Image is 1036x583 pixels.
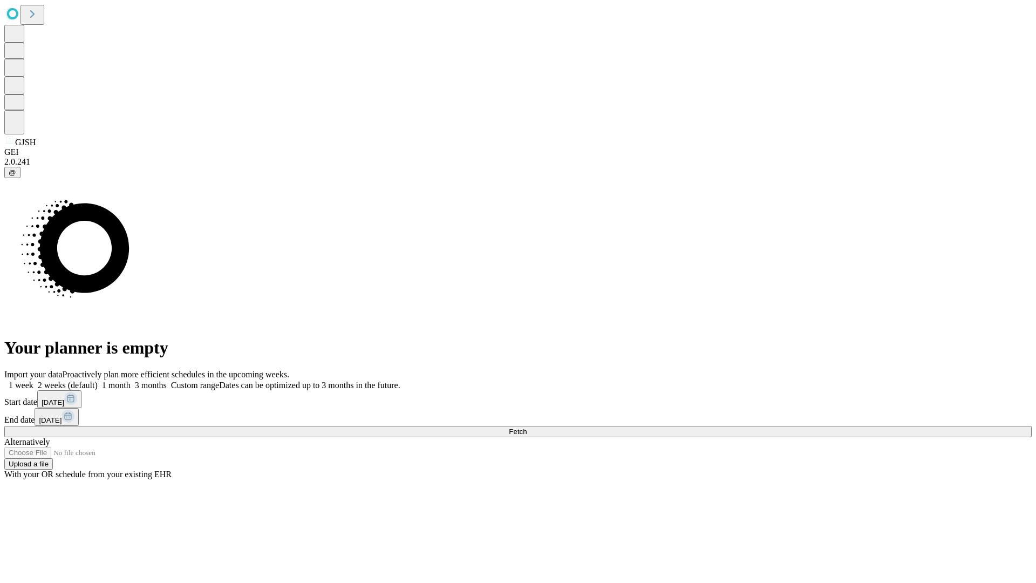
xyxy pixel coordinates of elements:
span: Fetch [509,428,527,436]
span: GJSH [15,138,36,147]
button: Upload a file [4,458,53,470]
span: Proactively plan more efficient schedules in the upcoming weeks. [63,370,289,379]
div: Start date [4,390,1032,408]
span: 1 week [9,381,33,390]
span: Dates can be optimized up to 3 months in the future. [219,381,400,390]
div: GEI [4,147,1032,157]
span: Alternatively [4,437,50,446]
div: 2.0.241 [4,157,1032,167]
button: @ [4,167,21,178]
span: [DATE] [39,416,62,424]
button: Fetch [4,426,1032,437]
span: Custom range [171,381,219,390]
span: 1 month [102,381,131,390]
span: 2 weeks (default) [38,381,98,390]
span: With your OR schedule from your existing EHR [4,470,172,479]
span: @ [9,168,16,177]
span: [DATE] [42,398,64,406]
span: 3 months [135,381,167,390]
span: Import your data [4,370,63,379]
button: [DATE] [35,408,79,426]
div: End date [4,408,1032,426]
h1: Your planner is empty [4,338,1032,358]
button: [DATE] [37,390,81,408]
